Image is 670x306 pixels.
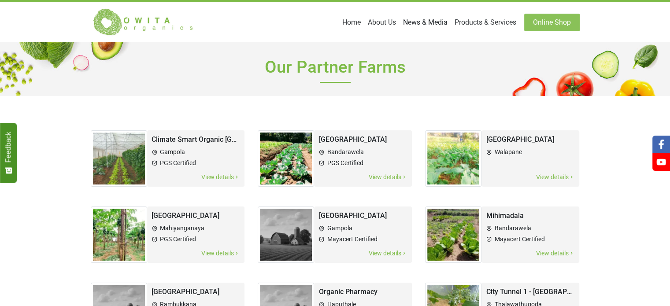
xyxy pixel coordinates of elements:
[200,172,240,182] span: View details
[200,248,240,258] span: View details
[524,14,580,31] a: Online Shop
[318,287,407,297] h2: Organic Pharmacy
[318,135,407,144] h2: [GEOGRAPHIC_DATA]
[91,42,580,96] h1: Our Partner Farms
[339,14,364,31] a: Home
[486,211,575,221] h2: Mihimadala
[451,14,520,31] a: Products & Services
[425,117,579,193] a: Walapane Farm[GEOGRAPHIC_DATA]WalapaneView details
[152,159,241,168] li: PGS Certified
[258,193,412,269] a: Mihiliya Farm[GEOGRAPHIC_DATA]GampolaMayacert CertifiedView details
[4,132,12,162] span: Feedback
[152,147,241,157] li: Gampola
[535,248,575,258] span: View details
[364,14,400,31] a: About Us
[91,193,245,269] a: Mahiyanganaya Farm[GEOGRAPHIC_DATA]MahiyanganayaPGS CertifiedView details
[91,130,147,187] img: Climate Smart Organic Agri Park
[91,8,196,37] img: Owita Organics Logo
[258,117,412,193] a: Bandarawela Farm[GEOGRAPHIC_DATA]BandarawelaPGS CertifiedView details
[425,193,579,269] a: MihimadalaMihimadalaBandarawelaMayacert CertifiedView details
[152,224,241,233] li: Mahiyanganaya
[91,206,147,263] img: Mahiyanganaya Farm
[425,206,481,263] img: Mihimadala
[486,235,575,244] li: Mayacert Certified
[368,248,407,258] span: View details
[258,130,314,187] img: Bandarawela Farm
[318,147,407,157] li: Bandarawela
[318,224,407,233] li: Gampola
[318,211,407,221] h2: [GEOGRAPHIC_DATA]
[486,135,575,144] h2: [GEOGRAPHIC_DATA]
[368,172,407,182] span: View details
[91,117,245,193] a: Climate Smart Organic Agri ParkClimate Smart Organic [GEOGRAPHIC_DATA]GampolaPGS CertifiedView de...
[152,235,241,244] li: PGS Certified
[486,287,575,297] h2: City Tunnel 1 - [GEOGRAPHIC_DATA]
[152,211,241,221] h2: [GEOGRAPHIC_DATA]
[258,206,314,263] img: Mihiliya Farm
[152,287,241,297] h2: [GEOGRAPHIC_DATA]
[318,159,407,168] li: PGS Certified
[425,130,481,187] img: Walapane Farm
[152,135,241,144] h2: Climate Smart Organic [GEOGRAPHIC_DATA]
[535,172,575,182] span: View details
[318,235,407,244] li: Mayacert Certified
[400,14,451,31] a: News & Media
[486,224,575,233] li: Bandarawela
[486,147,575,157] li: Walapane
